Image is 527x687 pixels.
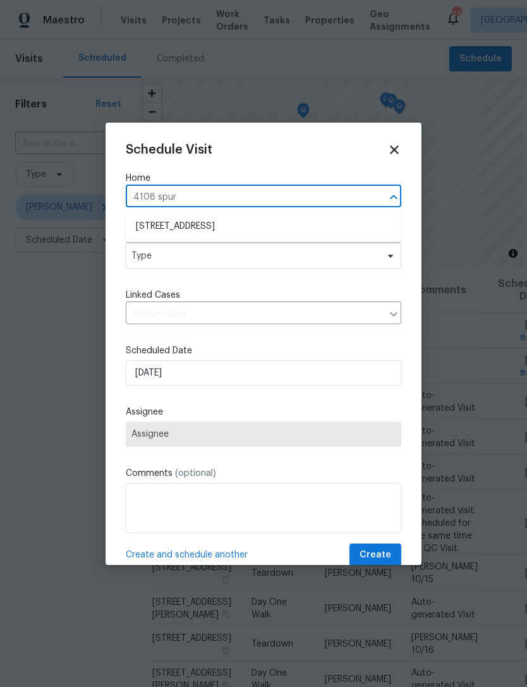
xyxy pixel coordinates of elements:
input: Enter in an address [126,188,366,207]
input: M/D/YYYY [126,360,401,386]
input: Select cases [126,305,382,324]
label: Home [126,172,401,185]
span: Close [387,143,401,157]
button: Create [349,544,401,567]
span: Schedule Visit [126,143,212,156]
li: [STREET_ADDRESS] [126,216,401,237]
button: Close [385,188,403,206]
label: Comments [126,467,401,480]
span: Assignee [131,429,396,439]
span: (optional) [175,469,216,478]
span: Create and schedule another [126,549,248,561]
span: Linked Cases [126,289,180,301]
label: Scheduled Date [126,344,401,357]
span: Create [360,547,391,563]
label: Assignee [126,406,401,418]
span: Type [131,250,377,262]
